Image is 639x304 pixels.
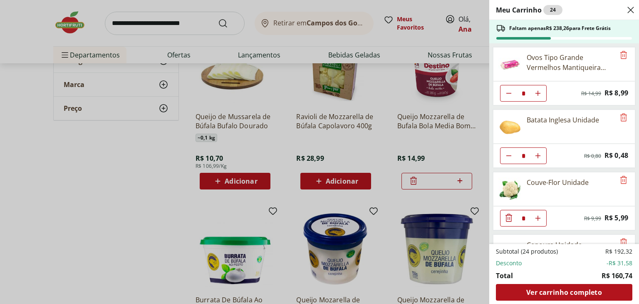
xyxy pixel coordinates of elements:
[527,177,589,187] div: Couve-Flor Unidade
[530,85,546,102] button: Aumentar Quantidade
[527,240,582,250] div: Cenoura Unidade
[526,289,602,296] span: Ver carrinho completo
[509,25,611,32] span: Faltam apenas R$ 238,26 para Frete Grátis
[530,210,546,227] button: Aumentar Quantidade
[527,52,615,72] div: Ovos Tipo Grande Vermelhos Mantiqueira Happy Eggs 10 Unidades
[496,5,562,15] h2: Meu Carrinho
[604,150,628,161] span: R$ 0,48
[584,215,601,222] span: R$ 9,99
[500,210,517,227] button: Diminuir Quantidade
[530,147,546,164] button: Aumentar Quantidade
[496,259,522,267] span: Desconto
[619,238,629,248] button: Remove
[602,271,632,281] span: R$ 160,74
[619,50,629,60] button: Remove
[498,115,522,138] img: Batata Inglesa Unidade
[500,147,517,164] button: Diminuir Quantidade
[517,148,530,164] input: Quantidade Atual
[498,240,522,263] img: Cenoura Unidade
[581,90,601,97] span: R$ 14,99
[496,284,632,301] a: Ver carrinho completo
[496,271,513,281] span: Total
[527,115,599,125] div: Batata Inglesa Unidade
[498,177,522,201] img: Couve-Flor Unidade
[584,153,601,159] span: R$ 0,80
[517,85,530,101] input: Quantidade Atual
[500,85,517,102] button: Diminuir Quantidade
[605,247,632,256] span: R$ 192,32
[619,175,629,185] button: Remove
[498,52,522,76] img: Ovos Tipo Grande Vermelhos Mantiqueira Happy Eggs 10 Unidades
[543,5,562,15] div: 24
[607,259,632,267] span: -R$ 31,58
[604,87,628,99] span: R$ 8,99
[619,113,629,123] button: Remove
[604,212,628,224] span: R$ 5,99
[517,210,530,226] input: Quantidade Atual
[496,247,558,256] span: Subtotal (24 produtos)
